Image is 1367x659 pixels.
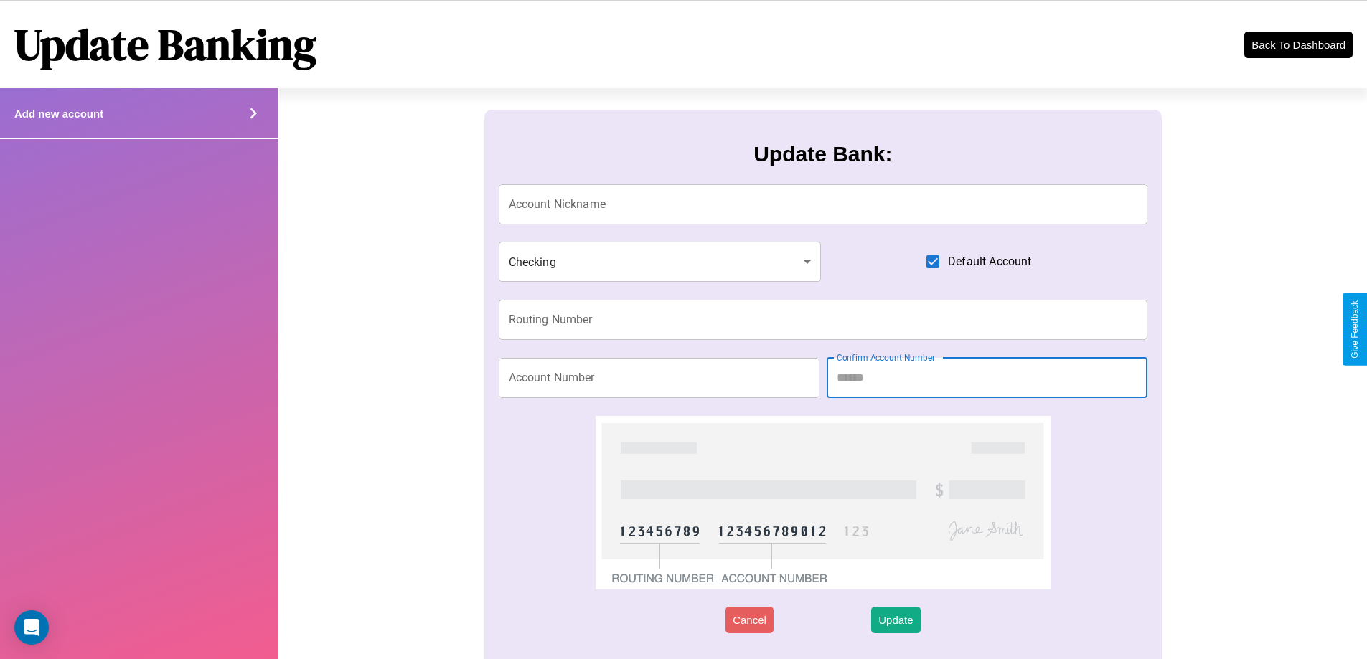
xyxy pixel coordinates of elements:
[725,607,774,633] button: Cancel
[14,15,316,74] h1: Update Banking
[14,108,103,120] h4: Add new account
[1350,300,1360,359] div: Give Feedback
[753,142,892,166] h3: Update Bank:
[837,351,935,364] label: Confirm Account Number
[871,607,920,633] button: Update
[14,610,49,645] div: Open Intercom Messenger
[596,416,1050,589] img: check
[948,253,1031,270] span: Default Account
[499,242,822,282] div: Checking
[1244,32,1353,58] button: Back To Dashboard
